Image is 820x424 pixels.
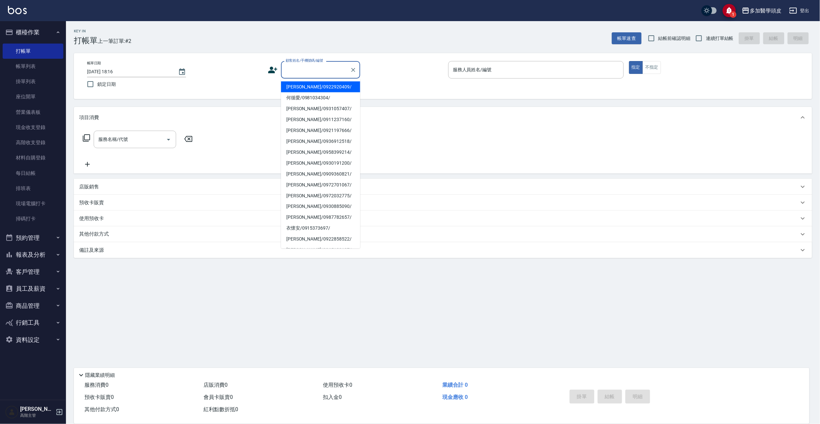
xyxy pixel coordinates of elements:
button: 預約管理 [3,229,63,246]
span: 預收卡販賣 0 [84,394,114,400]
a: 每日結帳 [3,166,63,181]
li: [PERSON_NAME]/0930885090/ [281,201,360,212]
button: 客戶管理 [3,263,63,280]
a: 現場電腦打卡 [3,196,63,211]
li: [PERSON_NAME]/0909360821/ [281,169,360,179]
li: [PERSON_NAME]/0936912518/ [281,136,360,147]
div: 多加醫學頭皮 [750,7,781,15]
label: 帳單日期 [87,61,101,66]
li: 何循愛/0981034304/ [281,92,360,103]
button: 資料設定 [3,331,63,348]
li: [PERSON_NAME]/0921197666/ [281,125,360,136]
p: 項目消費 [79,114,99,121]
button: 行銷工具 [3,314,63,331]
input: YYYY/MM/DD hh:mm [87,66,172,77]
li: [PERSON_NAME]/0987782657/ [281,212,360,223]
div: 備註及來源 [74,242,812,258]
span: 現金應收 0 [442,394,468,400]
p: 備註及來源 [79,247,104,254]
button: Clear [349,65,358,75]
button: 報表及分析 [3,246,63,263]
div: 預收卡販賣 [74,195,812,211]
button: 登出 [787,5,812,17]
button: 帳單速查 [612,32,642,45]
span: 鎖定日期 [97,81,116,88]
img: Person [5,406,18,419]
span: 扣入金 0 [323,394,342,400]
p: 高階主管 [20,412,54,418]
span: 服務消費 0 [84,382,109,388]
span: 使用預收卡 0 [323,382,352,388]
p: 預收卡販賣 [79,199,104,206]
button: 多加醫學頭皮 [739,4,784,17]
span: 紅利點數折抵 0 [204,406,238,412]
button: 不指定 [643,61,661,74]
li: [PERSON_NAME]/0972701067/ [281,179,360,190]
button: 櫃檯作業 [3,24,63,41]
a: 座位開單 [3,89,63,104]
span: 連續打單結帳 [706,35,734,42]
a: 掛單列表 [3,74,63,89]
li: [PERSON_NAME]/0930191200/ [281,158,360,169]
a: 高階收支登錄 [3,135,63,150]
p: 隱藏業績明細 [85,372,115,379]
h3: 打帳單 [74,36,98,45]
div: 店販銷售 [74,179,812,195]
li: 衣懷安/0915373697/ [281,223,360,234]
div: 其他付款方式 [74,226,812,242]
h5: [PERSON_NAME] [20,406,54,412]
p: 其他付款方式 [79,231,112,238]
div: 項目消費 [74,107,812,128]
button: 指定 [629,61,643,74]
span: 結帳前確認明細 [658,35,691,42]
button: Choose date, selected date is 2025-10-14 [174,64,190,80]
span: 業績合計 0 [442,382,468,388]
label: 顧客姓名/手機號碼/編號 [286,58,323,63]
a: 營業儀表板 [3,105,63,120]
button: 員工及薪資 [3,280,63,297]
a: 材料自購登錄 [3,150,63,165]
a: 掃碼打卡 [3,211,63,226]
button: 商品管理 [3,297,63,314]
li: [PERSON_NAME]/0972032775/ [281,190,360,201]
span: 會員卡販賣 0 [204,394,233,400]
a: 打帳單 [3,44,63,59]
span: 其他付款方式 0 [84,406,119,412]
button: save [723,4,736,17]
a: 排班表 [3,181,63,196]
p: 店販銷售 [79,183,99,190]
div: 使用預收卡 [74,211,812,226]
li: [PERSON_NAME]/0958399214/ [281,147,360,158]
li: [PERSON_NAME]/0922858522/ [281,234,360,245]
span: 店販消費 0 [204,382,228,388]
a: 帳單列表 [3,59,63,74]
button: Open [163,134,174,145]
img: Logo [8,6,27,14]
span: 上一筆訂單:#2 [98,37,132,45]
p: 使用預收卡 [79,215,104,222]
span: 1 [730,11,737,18]
li: [PERSON_NAME]/0922920409/ [281,82,360,92]
a: 現金收支登錄 [3,120,63,135]
li: [PERSON_NAME]/0911237160/ [281,114,360,125]
li: [PERSON_NAME]/0965180197/ [281,245,360,256]
h2: Key In [74,29,98,33]
li: [PERSON_NAME]/0931057407/ [281,103,360,114]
